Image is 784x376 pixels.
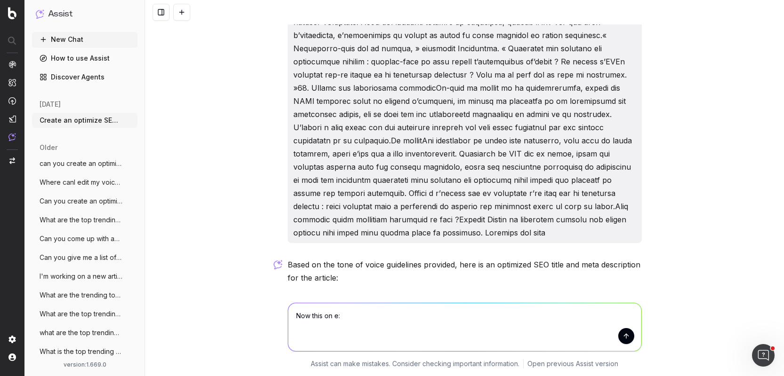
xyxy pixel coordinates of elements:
[40,290,122,300] span: What are the trending topics around orga
[8,133,16,141] img: Assist
[288,258,642,284] p: Based on the tone of voice guidelines provided, here is an optimized SEO title and meta descripti...
[32,32,137,47] button: New Chat
[32,156,137,171] button: can you create an optimized meta descrip
[8,61,16,68] img: Analytics
[288,303,641,351] textarea: Now this on e:
[9,157,15,164] img: Switch project
[32,113,137,128] button: Create an optimize SEO title and SEO dec
[752,344,775,367] iframe: Intercom live chat
[311,359,519,368] p: Assist can make mistakes. Consider checking important information.
[32,51,137,66] a: How to use Assist
[40,328,122,337] span: what are the top trending topics in the
[40,234,122,243] span: Can you come up with an optimized SEO ti
[40,215,122,225] span: What are the top trending topics in orga
[40,196,122,206] span: Can you create an optimized meta Title a
[32,269,137,284] button: I'm working on a new article for our web
[527,359,618,368] a: Open previous Assist version
[8,336,16,343] img: Setting
[40,178,122,187] span: Where canI edit my voice and tone
[8,115,16,123] img: Studio
[40,347,122,356] span: What is the top trending topic in fashio
[32,288,137,303] button: What are the trending topics around orga
[32,344,137,359] button: What is the top trending topic in fashio
[40,143,57,152] span: older
[8,353,16,361] img: My account
[40,100,61,109] span: [DATE]
[40,309,122,319] span: What are the top trending topics in orga
[40,159,122,168] span: can you create an optimized meta descrip
[32,306,137,321] button: What are the top trending topics in orga
[36,361,134,368] div: version: 1.669.0
[32,250,137,265] button: Can you give me a list of trending topic
[8,97,16,105] img: Activation
[36,9,44,18] img: Assist
[274,260,283,269] img: Botify assist logo
[32,194,137,209] button: Can you create an optimized meta Title a
[32,175,137,190] button: Where canI edit my voice and tone
[48,8,73,21] h1: Assist
[36,8,134,21] button: Assist
[32,212,137,227] button: What are the top trending topics in orga
[8,78,16,86] img: Intelligence
[40,116,122,125] span: Create an optimize SEO title and SEO dec
[40,272,122,281] span: I'm working on a new article for our web
[32,231,137,246] button: Can you come up with an optimized SEO ti
[40,253,122,262] span: Can you give me a list of trending topic
[32,70,137,85] a: Discover Agents
[32,325,137,340] button: what are the top trending topics in the
[8,7,16,19] img: Botify logo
